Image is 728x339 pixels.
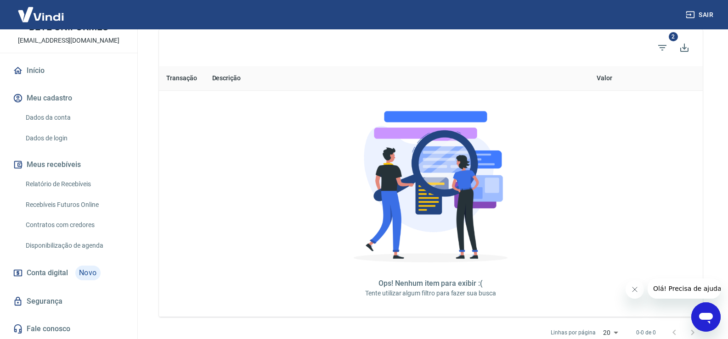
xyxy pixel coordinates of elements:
span: Tente utilizar algum filtro para fazer sua busca [365,289,496,297]
a: Relatório de Recebíveis [22,175,126,194]
button: Meu cadastro [11,88,126,108]
a: Dados de login [22,129,126,148]
iframe: Botão para abrir a janela de mensagens [691,302,721,332]
button: Meus recebíveis [11,155,126,175]
img: Vindi [11,0,71,28]
img: Nenhum item encontrado [346,106,516,275]
span: Olá! Precisa de ajuda? [6,6,77,14]
span: Filtros [651,37,673,59]
span: 2 [669,32,678,41]
a: Segurança [11,291,126,311]
th: Transação [159,66,205,91]
p: [EMAIL_ADDRESS][DOMAIN_NAME] [18,36,119,45]
button: Sair [684,6,717,23]
p: BETE UNIFORMES [29,22,108,32]
th: Valor [449,66,620,91]
span: Ops! Nenhum item para exibir :( [378,279,482,288]
a: Dados da conta [22,108,126,127]
iframe: Mensagem da empresa [648,278,721,299]
a: Contratos com credores [22,216,126,234]
p: 0-0 de 0 [636,328,656,337]
span: Conta digital [27,267,68,279]
button: Exportar extrato [673,37,695,59]
a: Conta digitalNovo [11,262,126,284]
iframe: Fechar mensagem [626,280,644,299]
a: Fale conosco [11,319,126,339]
a: Início [11,61,126,81]
a: Disponibilização de agenda [22,236,126,255]
a: Recebíveis Futuros Online [22,195,126,214]
span: Novo [75,266,101,280]
th: Descrição [205,66,450,91]
p: Linhas por página [551,328,595,337]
